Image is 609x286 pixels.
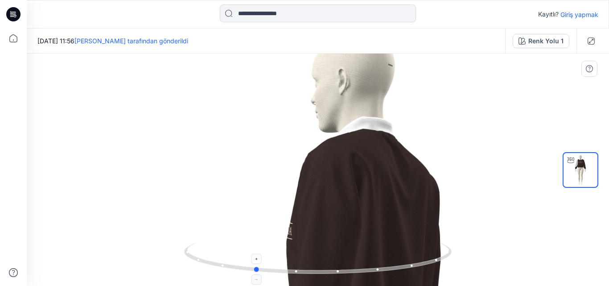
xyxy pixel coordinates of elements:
[528,37,564,45] font: Renk Yolu 1
[513,34,569,48] button: Renk Yolu 1
[560,11,598,18] font: Giriş yapmak
[37,37,74,45] font: [DATE] 11:56
[74,37,188,45] a: [PERSON_NAME] tarafından gönderildi
[538,10,559,18] font: Kayıtlı?
[564,153,597,187] img: Arşiv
